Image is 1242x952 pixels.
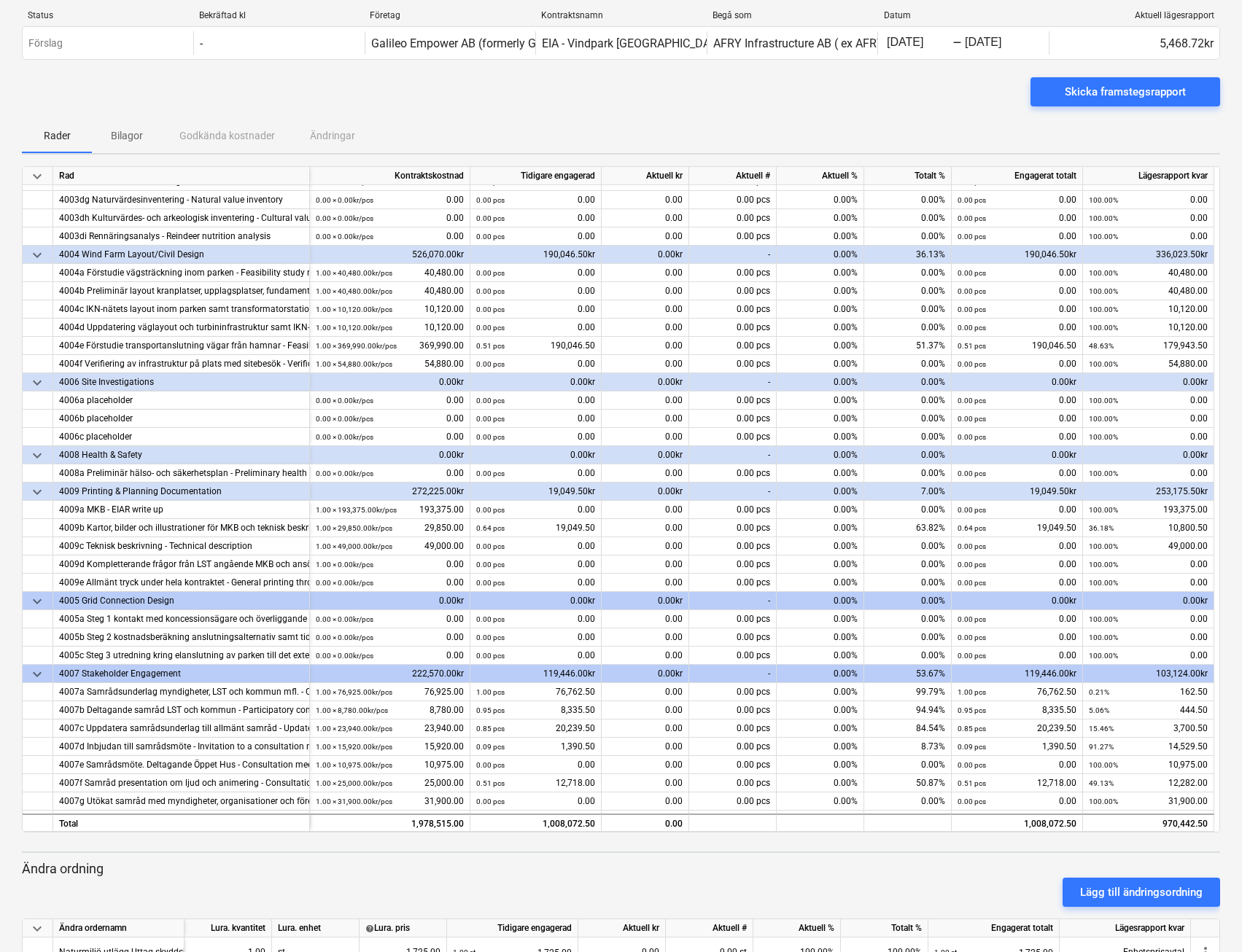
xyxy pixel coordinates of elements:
div: 0.00 [1089,209,1208,227]
div: Bekräftad kl [199,10,359,20]
div: 0.00 [602,574,689,592]
div: Totalt % [841,919,928,937]
small: 0.51 pcs [958,342,986,350]
div: 0.00% [777,319,864,337]
div: 0.00% [864,373,952,391]
div: 0.00 pcs [689,683,777,701]
small: 0.00 pcs [476,305,505,313]
div: 0.00 [602,227,689,246]
small: 0.00 pcs [958,269,986,277]
span: keyboard_arrow_down [28,447,46,464]
div: 222,570.00kr [310,665,470,683]
div: 4004c IKN-nätets layout inom parken samt transformatorstation/ställverk i parken - The layout of ... [59,300,303,319]
div: 0.00 pcs [689,191,777,209]
div: 63.82% [864,519,952,537]
div: Begå som [713,10,872,20]
div: 0.00 pcs [689,701,777,719]
span: keyboard_arrow_down [28,483,46,501]
div: 0.00kr [470,592,602,610]
div: 0.00% [864,428,952,446]
div: 0.00% [777,774,864,792]
div: Lura. kvantitet [185,919,272,937]
div: 0.00% [864,355,952,373]
div: 0.00 [476,191,595,209]
div: 0.00% [777,428,864,446]
div: Tidigare engagerad [447,919,578,937]
div: 0.00 [476,282,595,300]
div: 0.00 [602,464,689,483]
div: 5,468.72kr [1049,31,1219,55]
div: Aktuell kr [578,919,666,937]
div: 7.00% [864,483,952,501]
span: keyboard_arrow_down [28,666,46,683]
div: 0.00 [602,719,689,738]
div: 1,008,072.50 [952,814,1083,832]
div: Total [53,814,310,832]
div: 0.00 pcs [689,428,777,446]
div: 0.00% [777,410,864,428]
div: Lägesrapport kvar [1083,167,1214,185]
div: Engagerat totalt [928,919,1060,937]
div: 190,046.50 [958,337,1076,355]
div: Aktuell lägesrapport [1055,10,1214,20]
div: - [689,665,777,683]
div: 4006a placeholder [59,391,303,410]
div: 0.00% [777,811,864,829]
div: 0.00 [476,319,595,337]
div: 0.00% [864,391,952,410]
div: 0.00kr [470,373,602,391]
small: 100.00% [1089,324,1118,332]
div: 0.00kr [602,665,689,683]
div: 54,880.00 [1089,355,1208,373]
div: 84.54% [864,719,952,738]
div: 0.00 [602,811,689,829]
div: - [200,36,203,50]
div: 0.00% [777,683,864,701]
div: 0.00 [602,792,689,811]
div: 0.00 pcs [689,209,777,227]
div: 0.00 [476,209,595,227]
div: 0.00 pcs [689,410,777,428]
div: Totalt % [864,167,952,185]
div: 103,124.00kr [1083,665,1214,683]
div: 0.00 [602,300,689,319]
div: 0.00% [864,191,952,209]
div: 4004a Förstudie vägsträckning inom parken - Feasibility study road stretch within the park [59,264,303,282]
div: 36.13% [864,246,952,264]
div: 0.00 [958,227,1076,246]
div: 190,046.50kr [470,246,602,264]
div: 0.00 [602,683,689,701]
div: 0.00% [777,555,864,574]
div: 0.00 [602,264,689,282]
div: 0.00 pcs [689,537,777,555]
div: 10,120.00 [316,300,464,319]
div: 0.00% [777,647,864,665]
div: 0.00 [316,209,464,227]
div: 19,049.50kr [952,483,1083,501]
div: 0.00 [602,391,689,410]
small: 0.51 pcs [476,342,505,350]
div: 0.00 pcs [689,811,777,829]
div: 0.00 [958,355,1076,373]
div: 0.00% [777,537,864,555]
small: 100.00% [1089,233,1118,241]
div: 0.00 pcs [689,501,777,519]
div: 0.00 pcs [689,391,777,410]
small: 0.00 pcs [958,214,986,222]
div: 0.00% [777,483,864,501]
div: Aktuell % [777,167,864,185]
div: 0.00 [476,264,595,282]
div: 0.00kr [952,373,1083,391]
div: 0.00 [958,191,1076,209]
div: 10,120.00 [1089,300,1208,319]
small: 0.00 pcs [476,287,505,295]
div: 0.00 [958,282,1076,300]
div: 0.00 [958,319,1076,337]
div: 40,480.00 [1089,264,1208,282]
div: 0.00 [602,701,689,719]
div: 369,990.00 [316,337,464,355]
div: 0.00 pcs [689,464,777,483]
div: - [689,446,777,464]
div: 19,049.50kr [470,483,602,501]
div: Engagerat totalt [952,167,1083,185]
